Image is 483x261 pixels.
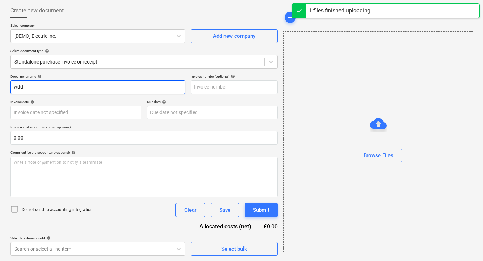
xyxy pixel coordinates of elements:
span: help [70,151,75,155]
div: Due date [147,100,278,104]
div: Select line-items to add [10,236,185,241]
div: 1 files finished uploading [309,7,370,15]
span: Create new document [10,7,64,15]
div: Comment for the accountant (optional) [10,150,278,155]
button: Select bulk [191,242,278,256]
span: help [161,100,166,104]
input: Document name [10,80,185,94]
div: Add new company [213,32,255,41]
div: Select bulk [221,244,247,253]
div: Browse Files [363,151,393,160]
button: Save [211,203,239,217]
div: Save [219,205,230,214]
div: Allocated costs (net) [187,222,262,230]
div: Submit [253,205,269,214]
p: Select company [10,23,185,29]
button: Add new company [191,29,278,43]
button: Clear [175,203,205,217]
span: help [29,100,34,104]
input: Invoice total amount (net cost, optional) [10,131,278,145]
button: Browse Files [355,149,402,162]
input: Invoice date not specified [10,106,141,119]
iframe: Chat Widget [448,228,483,261]
p: Do not send to accounting integration [22,207,93,213]
div: £0.00 [262,222,278,230]
div: Clear [184,205,196,214]
span: add [286,13,294,22]
span: help [43,49,49,53]
span: help [36,74,42,78]
input: Due date not specified [147,106,278,119]
div: Browse Files [283,31,473,252]
div: Document name [10,74,185,79]
span: help [45,236,51,240]
p: Invoice total amount (net cost, optional) [10,125,278,131]
span: help [229,74,235,78]
div: Invoice number (optional) [191,74,278,79]
input: Invoice number [191,80,278,94]
button: Submit [245,203,278,217]
div: Invoice date [10,100,141,104]
div: Select document type [10,49,278,53]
